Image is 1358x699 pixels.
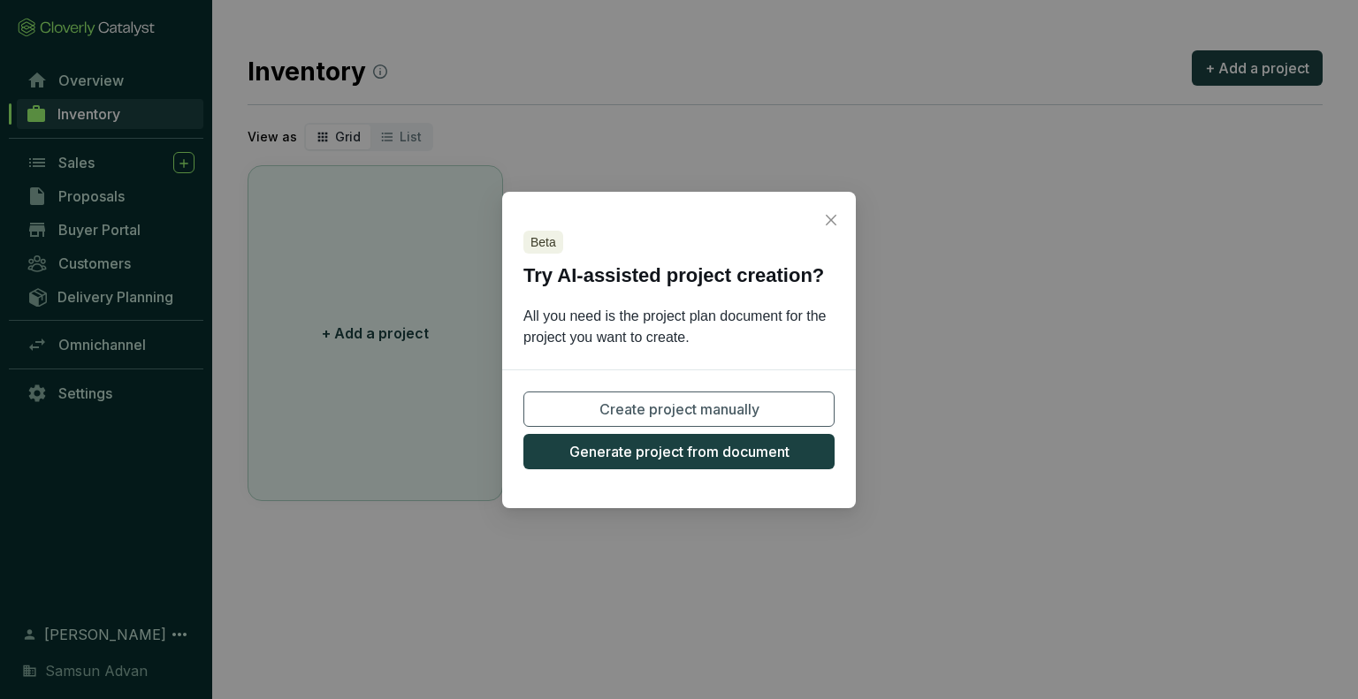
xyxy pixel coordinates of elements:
[523,391,835,426] button: Create project manually
[817,206,845,234] button: Close
[530,234,556,250] p: Beta
[817,213,845,227] span: Close
[523,433,835,468] button: Generate project from document
[569,440,790,461] span: Generate project from document
[502,305,856,347] p: All you need is the project plan document for the project you want to create.
[599,398,759,419] span: Create project manually
[824,213,838,227] span: close
[523,261,835,292] h2: Try AI-assisted project creation?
